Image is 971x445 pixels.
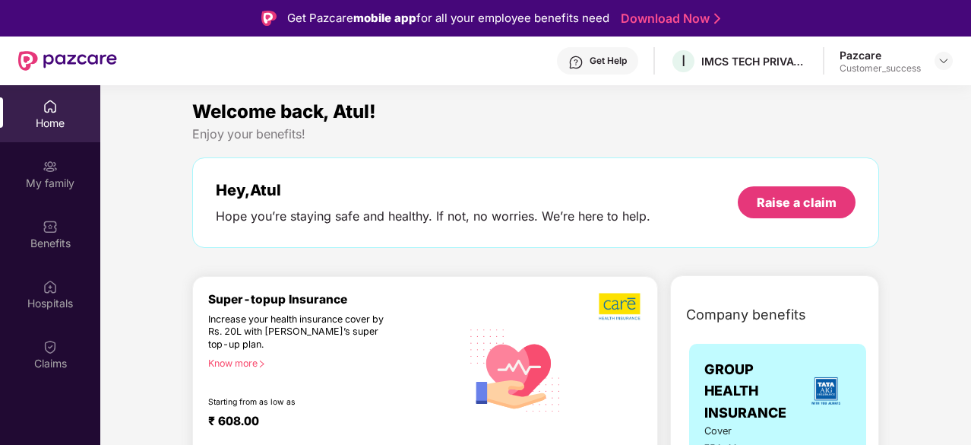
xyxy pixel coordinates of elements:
div: Hope you’re staying safe and healthy. If not, no worries. We’re here to help. [216,208,650,224]
div: Hey, Atul [216,181,650,199]
span: Cover [704,424,760,439]
div: Know more [208,358,452,368]
div: IMCS TECH PRIVATE LIMITED [701,54,808,68]
div: Enjoy your benefits! [192,126,879,142]
span: Welcome back, Atul! [192,100,376,122]
span: Company benefits [686,304,806,326]
div: Starting from as low as [208,397,397,408]
img: svg+xml;base64,PHN2ZyBpZD0iSG9zcGl0YWxzIiB4bWxucz0iaHR0cDovL3d3dy53My5vcmcvMjAwMC9zdmciIHdpZHRoPS... [43,279,58,294]
img: New Pazcare Logo [18,51,117,71]
div: Raise a claim [757,194,837,211]
span: GROUP HEALTH INSURANCE [704,359,801,424]
div: Super-topup Insurance [208,292,461,307]
img: svg+xml;base64,PHN2ZyBpZD0iQmVuZWZpdHMiIHhtbG5zPSJodHRwOi8vd3d3LnczLm9yZy8yMDAwL3N2ZyIgd2lkdGg9Ij... [43,219,58,234]
div: Customer_success [840,62,921,75]
img: svg+xml;base64,PHN2ZyBpZD0iSGVscC0zMngzMiIgeG1sbnM9Imh0dHA6Ly93d3cudzMub3JnLzIwMDAvc3ZnIiB3aWR0aD... [568,55,584,70]
img: b5dec4f62d2307b9de63beb79f102df3.png [599,292,642,321]
img: svg+xml;base64,PHN2ZyB3aWR0aD0iMjAiIGhlaWdodD0iMjAiIHZpZXdCb3g9IjAgMCAyMCAyMCIgZmlsbD0ibm9uZSIgeG... [43,159,58,174]
div: Get Help [590,55,627,67]
img: svg+xml;base64,PHN2ZyBpZD0iSG9tZSIgeG1sbnM9Imh0dHA6Ly93d3cudzMub3JnLzIwMDAvc3ZnIiB3aWR0aD0iMjAiIG... [43,99,58,114]
div: Increase your health insurance cover by Rs. 20L with [PERSON_NAME]’s super top-up plan. [208,313,396,351]
div: Get Pazcare for all your employee benefits need [287,9,609,27]
img: svg+xml;base64,PHN2ZyBpZD0iQ2xhaW0iIHhtbG5zPSJodHRwOi8vd3d3LnczLm9yZy8yMDAwL3N2ZyIgd2lkdGg9IjIwIi... [43,339,58,354]
img: Logo [261,11,277,26]
img: Stroke [714,11,720,27]
img: svg+xml;base64,PHN2ZyBpZD0iRHJvcGRvd24tMzJ4MzIiIHhtbG5zPSJodHRwOi8vd3d3LnczLm9yZy8yMDAwL3N2ZyIgd2... [938,55,950,67]
div: ₹ 608.00 [208,414,446,432]
a: Download Now [621,11,716,27]
img: insurerLogo [805,370,846,412]
span: right [258,360,266,368]
div: Pazcare [840,48,921,62]
span: I [682,52,685,70]
img: svg+xml;base64,PHN2ZyB4bWxucz0iaHR0cDovL3d3dy53My5vcmcvMjAwMC9zdmciIHhtbG5zOnhsaW5rPSJodHRwOi8vd3... [461,314,570,424]
strong: mobile app [353,11,416,25]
